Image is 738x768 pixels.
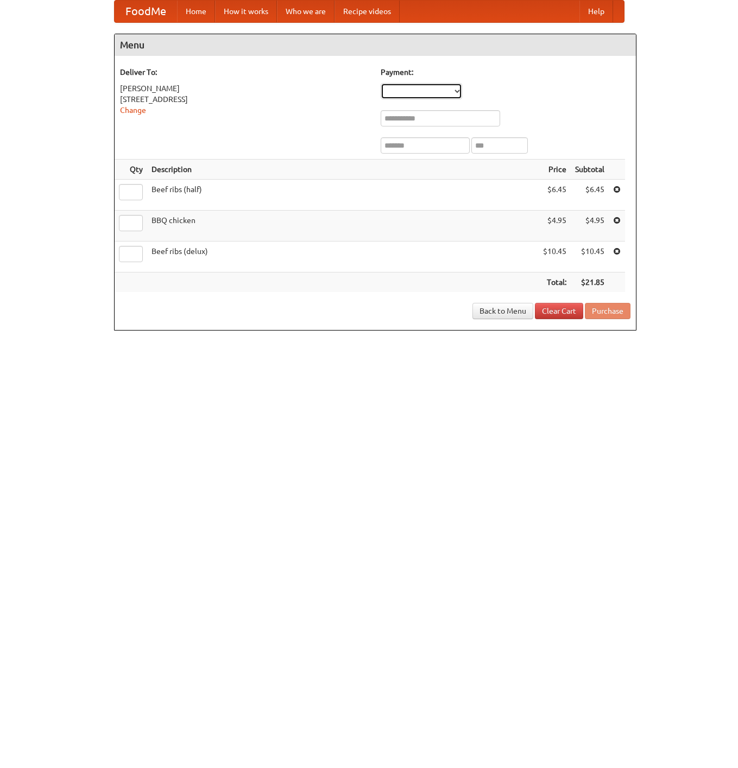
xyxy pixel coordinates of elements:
td: $6.45 [571,180,609,211]
h4: Menu [115,34,636,56]
td: $4.95 [571,211,609,242]
th: Subtotal [571,160,609,180]
td: $10.45 [571,242,609,272]
td: $6.45 [539,180,571,211]
a: Back to Menu [472,303,533,319]
a: Home [177,1,215,22]
div: [STREET_ADDRESS] [120,94,370,105]
td: BBQ chicken [147,211,539,242]
div: [PERSON_NAME] [120,83,370,94]
a: Change [120,106,146,115]
td: $4.95 [539,211,571,242]
a: How it works [215,1,277,22]
td: Beef ribs (half) [147,180,539,211]
th: Total: [539,272,571,293]
th: Description [147,160,539,180]
th: Qty [115,160,147,180]
a: Recipe videos [335,1,400,22]
a: Who we are [277,1,335,22]
th: Price [539,160,571,180]
th: $21.85 [571,272,609,293]
a: Help [579,1,613,22]
button: Purchase [585,303,630,319]
a: FoodMe [115,1,177,22]
a: Clear Cart [535,303,583,319]
h5: Deliver To: [120,67,370,78]
td: $10.45 [539,242,571,272]
td: Beef ribs (delux) [147,242,539,272]
h5: Payment: [381,67,630,78]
